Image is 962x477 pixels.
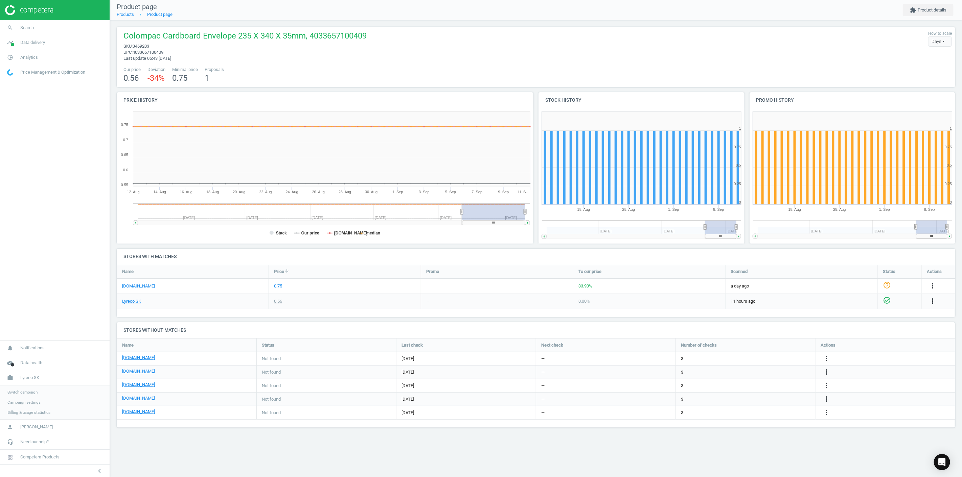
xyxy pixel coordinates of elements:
[929,282,937,290] i: more_vert
[833,207,846,211] tspan: 25. Aug
[731,269,748,275] span: Scanned
[262,356,281,362] span: Not found
[822,395,830,404] button: more_vert
[122,368,155,374] a: [DOMAIN_NAME]
[7,69,13,76] img: wGWNvw8QSZomAAAAABJRU5ErkJggg==
[426,283,430,289] div: —
[95,467,104,475] i: chevron_left
[668,207,679,211] tspan: 1. Sep
[121,183,128,187] text: 0.55
[172,67,198,73] span: Minimal price
[938,229,949,233] tspan: [DATE]
[879,207,890,211] tspan: 1. Sep
[20,40,45,46] span: Data delivery
[883,296,891,304] i: check_circle_outline
[91,467,108,475] button: chevron_left
[365,190,377,194] tspan: 30. Aug
[681,369,683,375] span: 3
[541,369,545,375] span: —
[402,342,423,348] span: Last check
[205,73,209,83] span: 1
[233,190,245,194] tspan: 20. Aug
[731,283,872,289] span: a day ago
[122,298,141,304] a: Lyreco SK
[172,73,187,83] span: 0.75
[934,454,950,470] div: Open Intercom Messenger
[20,454,60,460] span: Competera Products
[739,200,741,204] text: 0
[123,73,139,83] span: 0.56
[945,182,952,186] text: 0.25
[541,342,563,348] span: Next check
[541,396,545,402] span: —
[147,73,165,83] span: -34 %
[539,92,745,108] h4: Stock history
[20,345,45,351] span: Notifications
[822,381,830,390] i: more_vert
[121,153,128,157] text: 0.65
[4,51,17,64] i: pie_chart_outlined
[883,269,895,275] span: Status
[950,126,952,130] text: 1
[426,269,439,275] span: Promo
[262,396,281,402] span: Not found
[4,435,17,448] i: headset_mic
[4,36,17,49] i: timeline
[402,369,531,375] span: [DATE]
[147,12,173,17] a: Product page
[123,50,133,55] span: upc :
[4,421,17,433] i: person
[681,342,717,348] span: Number of checks
[122,342,134,348] span: Name
[20,69,85,75] span: Price Management & Optimization
[7,390,38,395] span: Switch campaign
[4,21,17,34] i: search
[419,190,430,194] tspan: 3. Sep
[133,50,163,55] span: 4033657100409
[426,298,430,304] div: —
[123,56,171,61] span: Last update 05:43 [DATE]
[147,67,165,73] span: Deviation
[929,297,937,305] i: more_vert
[822,381,830,390] button: more_vert
[154,190,166,194] tspan: 14. Aug
[578,299,590,304] span: 0.00 %
[274,283,282,289] div: 0.75
[259,190,272,194] tspan: 22. Aug
[180,190,192,194] tspan: 16. Aug
[284,268,290,274] i: arrow_downward
[334,231,368,235] tspan: [DOMAIN_NAME]
[20,424,53,430] span: [PERSON_NAME]
[117,92,533,108] h4: Price history
[4,371,17,384] i: work
[262,383,281,389] span: Not found
[392,190,403,194] tspan: 1. Sep
[681,383,683,389] span: 3
[541,383,545,389] span: —
[7,410,50,415] span: Billing & usage statistics
[7,400,41,405] span: Campaign settings
[339,190,351,194] tspan: 28. Aug
[122,382,155,388] a: [DOMAIN_NAME]
[445,190,456,194] tspan: 5. Sep
[123,168,128,172] text: 0.6
[117,249,955,265] h4: Stores with matches
[127,190,139,194] tspan: 12. Aug
[117,12,134,17] a: Products
[822,368,830,377] button: more_vert
[5,5,53,15] img: ajHJNr6hYgQAAAAASUVORK5CYII=
[929,282,937,291] button: more_vert
[20,375,39,381] span: Lyreco SK
[123,30,367,43] span: Colompac Cardboard Envelope 235 X 340 X 35mm, 4033657100409
[20,439,49,445] span: Need our help?
[121,123,128,127] text: 0.75
[262,342,274,348] span: Status
[122,283,155,289] a: [DOMAIN_NAME]
[822,354,830,363] button: more_vert
[20,360,42,366] span: Data health
[681,356,683,362] span: 3
[578,269,601,275] span: To our price
[927,269,942,275] span: Actions
[276,231,287,235] tspan: Stack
